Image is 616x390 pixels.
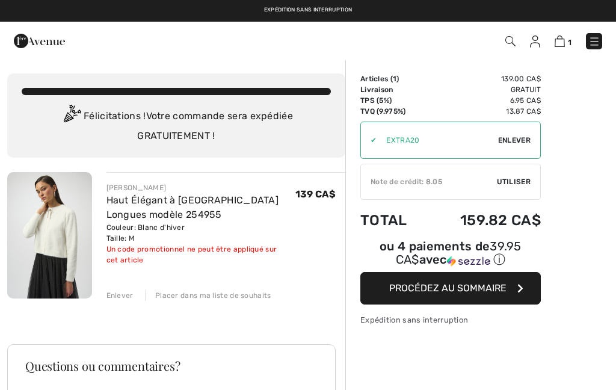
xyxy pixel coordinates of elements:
[588,36,600,48] img: Menu
[497,176,531,187] span: Utiliser
[360,314,541,326] div: Expédition sans interruption
[568,38,571,47] span: 1
[14,29,65,53] img: 1ère Avenue
[106,290,134,301] div: Enlever
[360,200,427,241] td: Total
[360,73,427,84] td: Articles ( )
[106,222,295,244] div: Couleur: Blanc d'hiver Taille: M
[360,84,427,95] td: Livraison
[427,84,541,95] td: Gratuit
[427,73,541,84] td: 139.00 CA$
[145,290,271,301] div: Placer dans ma liste de souhaits
[360,241,541,268] div: ou 4 paiements de avec
[25,360,318,372] h3: Questions ou commentaires?
[22,105,331,143] div: Félicitations ! Votre commande sera expédiée GRATUITEMENT !
[505,36,516,46] img: Recherche
[427,106,541,117] td: 13.87 CA$
[361,176,497,187] div: Note de crédit: 8.05
[106,182,295,193] div: [PERSON_NAME]
[377,122,498,158] input: Code promo
[106,244,295,265] div: Un code promotionnel ne peut être appliqué sur cet article
[60,105,84,129] img: Congratulation2.svg
[555,34,571,48] a: 1
[360,106,427,117] td: TVQ (9.975%)
[360,241,541,272] div: ou 4 paiements de39.95 CA$avecSezzle Cliquez pour en savoir plus sur Sezzle
[360,95,427,106] td: TPS (5%)
[361,135,377,146] div: ✔
[447,256,490,267] img: Sezzle
[389,282,507,294] span: Procédez au sommaire
[427,200,541,241] td: 159.82 CA$
[498,135,531,146] span: Enlever
[530,36,540,48] img: Mes infos
[106,194,279,220] a: Haut Élégant à [GEOGRAPHIC_DATA] Longues modèle 254955
[555,36,565,47] img: Panier d'achat
[295,188,336,200] span: 139 CA$
[360,272,541,305] button: Procédez au sommaire
[427,95,541,106] td: 6.95 CA$
[14,34,65,46] a: 1ère Avenue
[393,75,396,83] span: 1
[396,239,522,267] span: 39.95 CA$
[7,172,92,299] img: Haut Élégant à Manches Longues modèle 254955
